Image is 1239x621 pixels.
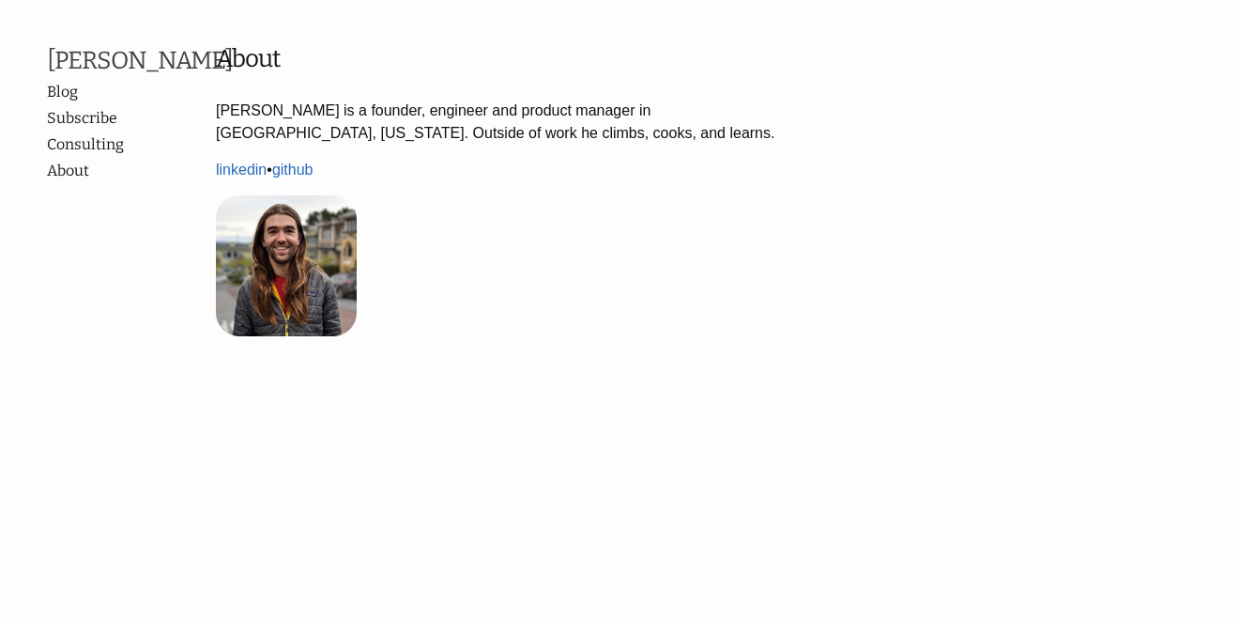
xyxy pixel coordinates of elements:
a: [PERSON_NAME] [47,47,216,75]
a: Consulting [47,133,197,156]
p: [PERSON_NAME] is a founder, engineer and product manager in [GEOGRAPHIC_DATA], [US_STATE]. Outsid... [216,100,779,145]
a: github [272,162,314,178]
a: About [47,160,216,182]
a: Subscribe [47,107,197,130]
p: • [216,159,779,181]
h1: About [216,47,779,71]
img: profile-photo.jpg [216,195,357,336]
a: linkedin [216,162,267,178]
main: Content [47,47,1192,365]
a: Blog [47,81,197,103]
